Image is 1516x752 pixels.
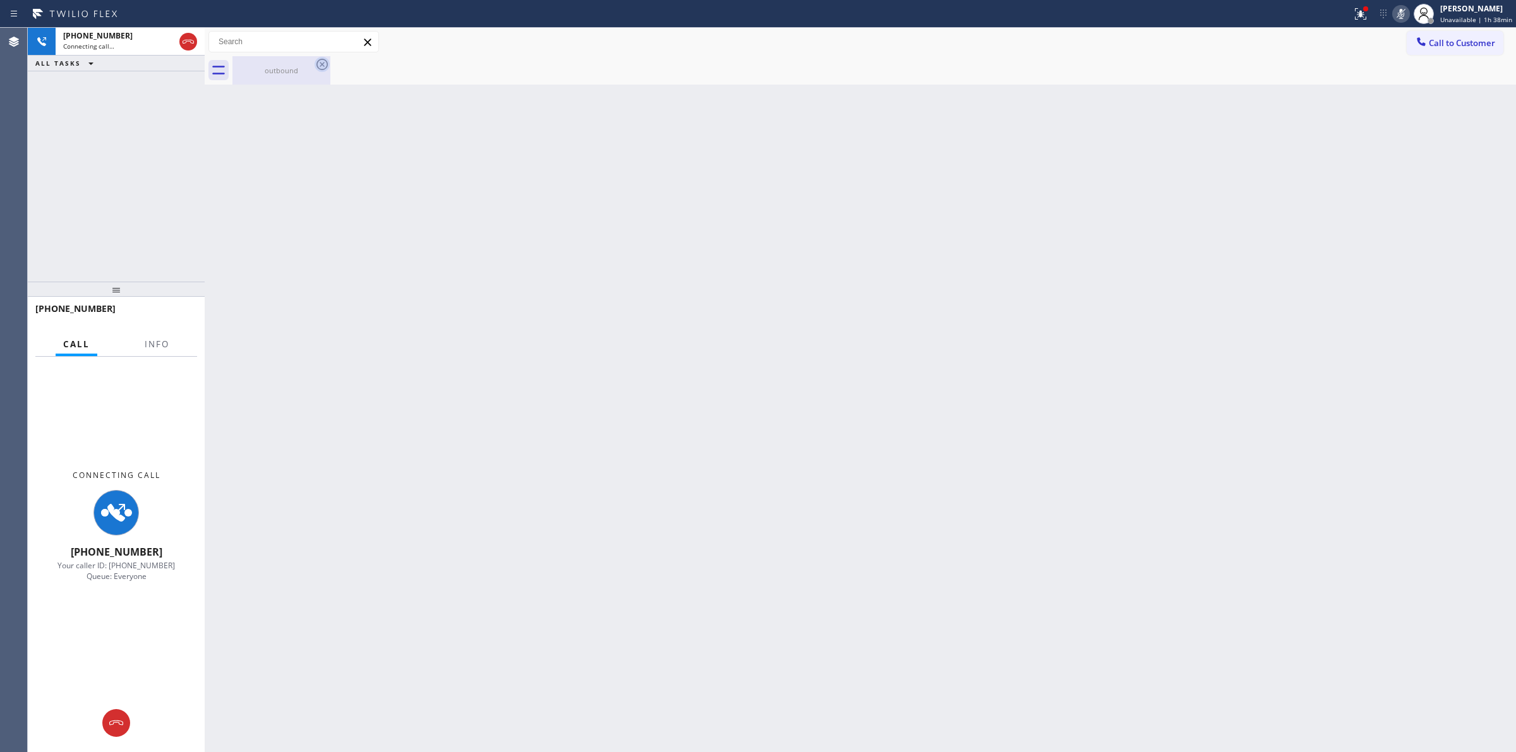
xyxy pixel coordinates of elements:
span: Call to Customer [1429,37,1495,49]
span: [PHONE_NUMBER] [71,545,162,559]
span: Connecting Call [73,470,160,480]
button: Info [137,332,177,357]
span: Connecting call… [63,42,114,51]
button: Hang up [102,709,130,737]
span: [PHONE_NUMBER] [35,302,116,314]
button: Call [56,332,97,357]
button: Hang up [179,33,197,51]
span: [PHONE_NUMBER] [63,30,133,41]
button: ALL TASKS [28,56,106,71]
span: Call [63,338,90,350]
span: Unavailable | 1h 38min [1440,15,1512,24]
input: Search [209,32,378,52]
div: [PERSON_NAME] [1440,3,1512,14]
span: Your caller ID: [PHONE_NUMBER] Queue: Everyone [57,560,175,582]
button: Call to Customer [1407,31,1503,55]
span: ALL TASKS [35,59,81,68]
span: Info [145,338,169,350]
button: Mute [1392,5,1410,23]
div: outbound [234,66,329,75]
